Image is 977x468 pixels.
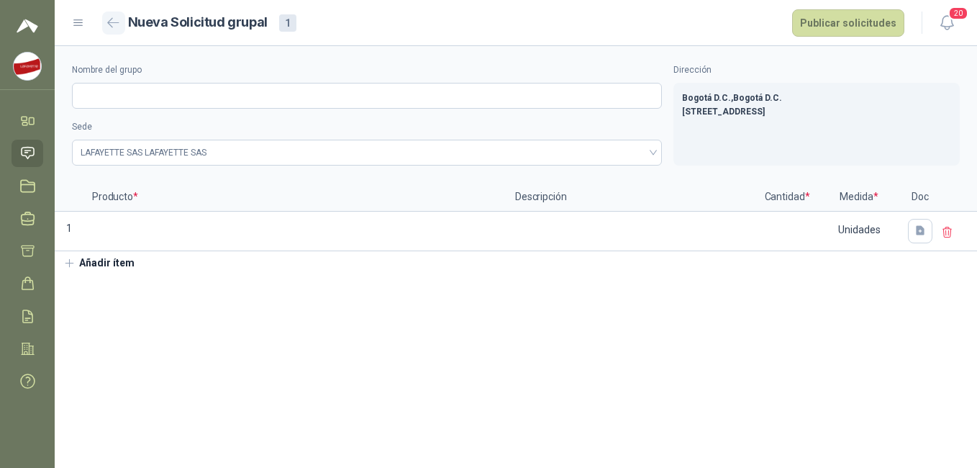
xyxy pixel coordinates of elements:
[682,105,951,119] p: [STREET_ADDRESS]
[816,183,902,212] p: Medida
[279,14,296,32] div: 1
[55,212,83,251] p: 1
[128,12,268,33] h2: Nueva Solicitud grupal
[673,63,960,77] label: Dirección
[948,6,968,20] span: 20
[81,142,653,163] span: LAFAYETTE SAS LAFAYETTE SAS
[17,17,38,35] img: Logo peakr
[792,9,904,37] button: Publicar solicitudes
[817,213,901,246] div: Unidades
[72,63,662,77] label: Nombre del grupo
[14,53,41,80] img: Company Logo
[72,120,662,134] label: Sede
[83,183,506,212] p: Producto
[758,183,816,212] p: Cantidad
[682,91,951,105] p: Bogotá D.C. , Bogotá D.C.
[506,183,758,212] p: Descripción
[934,10,960,36] button: 20
[902,183,938,212] p: Doc
[55,251,143,276] button: Añadir ítem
